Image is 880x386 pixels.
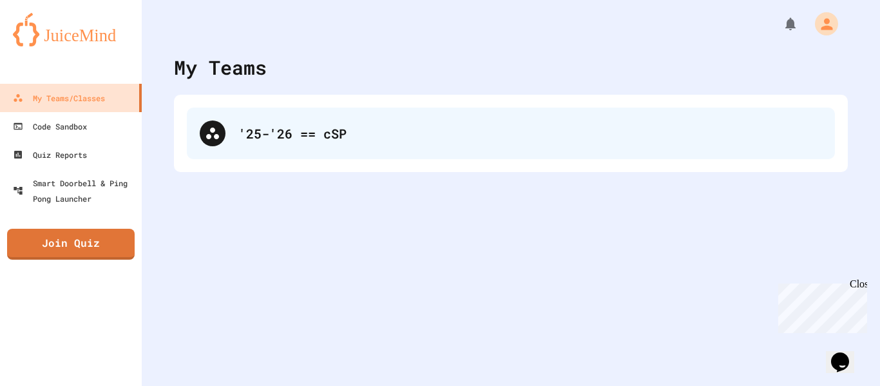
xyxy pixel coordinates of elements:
[13,90,105,106] div: My Teams/Classes
[13,13,129,46] img: logo-orange.svg
[174,53,267,82] div: My Teams
[13,147,87,162] div: Quiz Reports
[7,229,135,260] a: Join Quiz
[5,5,89,82] div: Chat with us now!Close
[801,9,841,39] div: My Account
[759,13,801,35] div: My Notifications
[826,334,867,373] iframe: chat widget
[238,124,822,143] div: '25-'26 == cSP
[13,119,87,134] div: Code Sandbox
[187,108,835,159] div: '25-'26 == cSP
[13,175,137,206] div: Smart Doorbell & Ping Pong Launcher
[773,278,867,333] iframe: chat widget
